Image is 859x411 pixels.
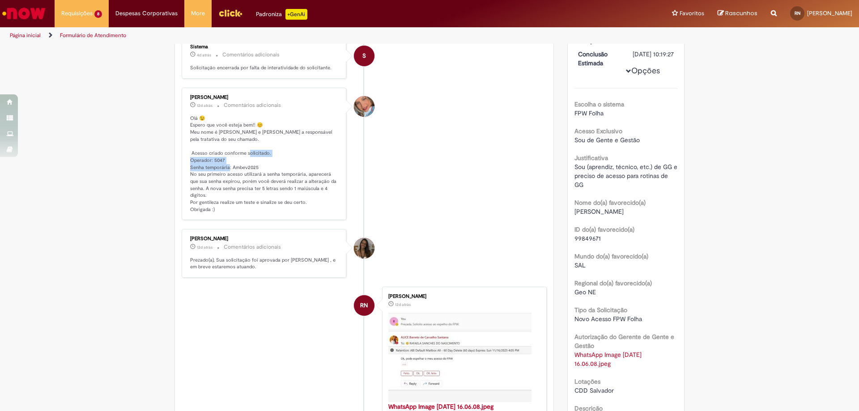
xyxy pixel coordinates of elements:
span: 12d atrás [395,302,411,307]
div: Rafaela Sanches Do Nascimento [354,295,374,316]
span: 12d atrás [197,103,213,108]
span: 4d atrás [197,52,211,58]
b: Escolha o sistema [574,100,624,108]
time: 26/09/2025 09:46:19 [197,52,211,58]
b: Mundo do(a) favorecido(a) [574,252,648,260]
p: +GenAi [285,9,307,20]
span: Despesas Corporativas [115,9,178,18]
b: Acesso Exclusivo [574,127,622,135]
img: click_logo_yellow_360x200.png [218,6,242,20]
div: Padroniza [256,9,307,20]
div: System [354,46,374,66]
div: Sistema [190,44,339,50]
span: [PERSON_NAME] [807,9,852,17]
span: CDD Salvador [574,386,614,394]
span: FPW Folha [574,109,604,117]
b: Lotações [574,377,600,386]
span: 8 [94,10,102,18]
b: Regional do(a) favorecido(a) [574,279,652,287]
span: Sou de Gente e Gestão [574,136,640,144]
span: [PERSON_NAME] [574,208,624,216]
span: Rascunhos [725,9,757,17]
span: 12d atrás [197,245,213,250]
a: Página inicial [10,32,41,39]
div: Jacqueline Andrade Galani [354,96,374,117]
span: Sou (aprendiz, técnico, etc.) de GG e preciso de acesso para rotinas de GG [574,163,679,189]
img: ServiceNow [1,4,47,22]
div: [DATE] 10:19:27 [633,50,674,59]
span: More [191,9,205,18]
b: Nome do(a) favorecido(a) [574,199,646,207]
p: Prezado(a), Sua solicitação foi aprovada por [PERSON_NAME] , e em breve estaremos atuando. [190,257,339,271]
b: Justificativa [574,154,608,162]
b: Tipo da Solicitação [574,306,627,314]
div: Alice Barreto De Carvalho Santana [354,238,374,258]
div: [PERSON_NAME] [388,294,537,299]
div: [PERSON_NAME] [190,95,339,100]
p: Solicitação encerrada por falta de interatividade do solicitante. [190,64,339,72]
div: [PERSON_NAME] [190,236,339,242]
span: 99849671 [574,234,601,242]
span: S [362,45,366,67]
small: Comentários adicionais [222,51,280,59]
time: 18/09/2025 11:46:18 [197,103,213,108]
b: ID do(a) favorecido(a) [574,225,634,233]
span: 12d atrás [633,37,656,45]
small: Comentários adicionais [224,243,281,251]
time: 17/09/2025 16:13:19 [633,37,656,45]
b: Autorização do Gerente de Gente e Gestão [574,333,674,350]
a: Formulário de Atendimento [60,32,126,39]
a: Download de WhatsApp Image 2025-09-17 at 16.06.08.jpeg [574,351,643,368]
span: Novo Acesso FPW Folha [574,315,642,323]
time: 17/09/2025 16:06:35 [395,302,411,307]
time: 17/09/2025 16:19:26 [197,245,213,250]
span: Requisições [61,9,93,18]
ul: Trilhas de página [7,27,566,44]
span: RN [360,295,368,316]
a: WhatsApp Image [DATE] 16.06.08.jpeg [388,403,493,411]
dt: Conclusão Estimada [571,50,626,68]
small: Comentários adicionais [224,102,281,109]
span: Favoritos [680,9,704,18]
span: Geo NE [574,288,596,296]
span: RN [795,10,800,16]
p: Olá 😉 Espero que você esteja bem!! 😊 Meu nome é [PERSON_NAME] e [PERSON_NAME] a responsável pela ... [190,115,339,213]
span: SAL [574,261,586,269]
a: Rascunhos [718,9,757,18]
